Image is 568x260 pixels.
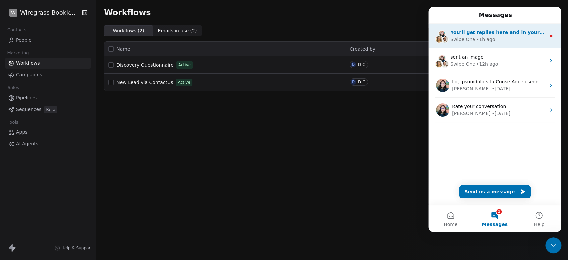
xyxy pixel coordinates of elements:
span: Rate your conversation [24,97,78,102]
span: W [11,9,16,16]
a: AI Agents [5,138,91,149]
a: Help & Support [55,245,92,251]
a: Pipelines [5,92,91,103]
span: New Lead via ContactUs [116,80,173,85]
span: Wiregrass Bookkeeping [20,8,79,17]
span: Apps [16,129,28,136]
span: Name [116,46,130,53]
a: New Lead via ContactUs [116,79,173,86]
div: [PERSON_NAME] [24,103,62,110]
span: Campaigns [16,71,42,78]
a: Discovery Questionnaire [116,62,174,68]
span: AI Agents [16,140,38,147]
span: Help [105,215,116,220]
span: People [16,37,32,44]
span: Active [178,79,190,85]
span: Home [15,215,29,220]
span: Help & Support [61,245,92,251]
div: • [DATE] [64,79,82,86]
div: D [352,62,355,67]
a: SequencesBeta [5,104,91,115]
span: Sequences [16,106,41,113]
a: Workflows [5,58,91,69]
iframe: Intercom live chat [428,7,561,232]
span: Workflows [104,8,151,17]
span: Pipelines [16,94,37,101]
span: You’ll get replies here and in your email: ✉️ [EMAIL_ADDRESS][DOMAIN_NAME] Our usual reply time 🕒... [22,23,307,28]
span: Workflows [16,60,40,67]
a: People [5,35,91,46]
span: Messages [54,215,79,220]
span: Beta [44,106,57,113]
div: • [DATE] [64,103,82,110]
div: • 1h ago [48,29,67,36]
img: Harinder avatar [7,53,15,61]
a: Campaigns [5,69,91,80]
img: Mrinal avatar [10,48,18,56]
button: WWiregrass Bookkeeping [8,7,76,18]
div: [PERSON_NAME] [24,79,62,86]
button: Send us a message [31,178,102,192]
iframe: Intercom live chat [545,237,561,253]
span: Tools [5,117,21,127]
span: Created by [350,46,375,52]
img: Profile image for Mrinal [8,97,21,110]
button: Messages [44,199,89,225]
span: Emails in use ( 2 ) [158,27,197,34]
div: D C [358,80,365,84]
div: D C [358,62,365,67]
img: Swami avatar [12,53,20,61]
span: sent an image [22,48,55,53]
span: Sales [5,83,22,93]
div: D [352,79,355,85]
img: Profile image for Mrinal [8,72,21,85]
span: Contacts [4,25,29,35]
span: Marketing [4,48,32,58]
div: • 12h ago [48,54,70,61]
a: Apps [5,127,91,138]
div: Swipe One [22,29,47,36]
div: Swipe One [22,54,47,61]
span: Active [178,62,191,68]
button: Help [89,199,133,225]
